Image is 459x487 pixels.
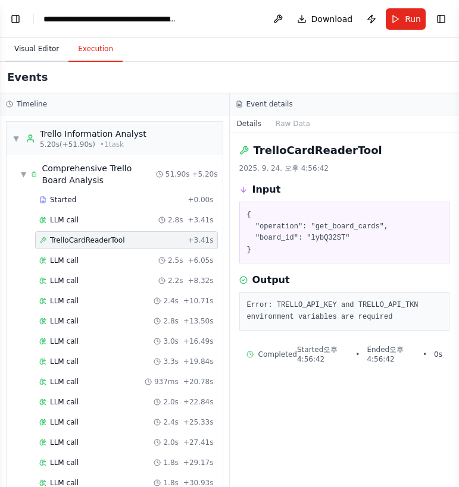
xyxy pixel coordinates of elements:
button: Execution [68,37,123,62]
span: 0 s [434,350,442,359]
span: LLM call [50,417,79,427]
span: • [423,350,427,359]
span: + 6.05s [188,256,213,265]
span: + 5.20s [192,169,217,179]
span: Run [405,13,421,25]
span: + 20.78s [183,377,214,387]
span: LLM call [50,276,79,285]
span: + 13.50s [183,316,214,326]
button: Raw Data [268,115,317,132]
span: Started [50,195,76,205]
span: TrelloCardReaderTool [50,235,124,245]
span: LLM call [50,316,79,326]
span: + 10.71s [183,296,214,306]
span: 2.4s [163,417,178,427]
h3: Input [252,183,281,197]
pre: { "operation": "get_board_cards", "board_id": "lybQ32ST" } [247,209,442,256]
span: 2.8s [168,215,183,225]
span: + 22.84s [183,397,214,407]
span: + 3.41s [188,215,213,225]
pre: Error: TRELLO_API_KEY and TRELLO_API_TKN environment variables are required [247,300,442,323]
span: LLM call [50,357,79,366]
span: + 8.32s [188,276,213,285]
span: • [355,350,360,359]
span: LLM call [50,337,79,346]
span: 2.0s [163,438,178,447]
span: Download [311,13,353,25]
span: 2.8s [163,316,178,326]
span: 3.3s [163,357,178,366]
span: Ended 오후 4:56:42 [367,345,416,364]
span: + 29.17s [183,458,214,467]
span: LLM call [50,397,79,407]
span: ▼ [13,134,20,143]
span: + 3.41s [188,235,213,245]
span: LLM call [50,458,79,467]
button: Details [230,115,269,132]
span: 2.0s [163,397,178,407]
nav: breadcrumb [43,13,177,25]
span: 5.20s (+51.90s) [40,140,95,149]
span: + 25.33s [183,417,214,427]
span: LLM call [50,377,79,387]
button: Visual Editor [5,37,68,62]
span: 2.5s [168,256,183,265]
span: ▼ [21,169,26,179]
span: + 16.49s [183,337,214,346]
span: Started 오후 4:56:42 [297,345,348,364]
h3: Output [252,273,290,287]
span: 2.2s [168,276,183,285]
button: Show left sidebar [7,11,24,27]
span: + 19.84s [183,357,214,366]
h3: Timeline [17,99,47,109]
span: 51.90s [166,169,190,179]
span: 937ms [154,377,179,387]
span: • 1 task [100,140,124,149]
div: 2025. 9. 24. 오후 4:56:42 [239,164,450,173]
div: Comprehensive Trello Board Analysis [42,162,156,186]
span: Completed [258,350,297,359]
h3: Event details [246,99,293,109]
span: LLM call [50,438,79,447]
button: Run [386,8,426,30]
span: 2.4s [163,296,178,306]
div: Trello Information Analyst [40,128,146,140]
span: LLM call [50,215,79,225]
span: LLM call [50,256,79,265]
span: 3.0s [163,337,178,346]
span: LLM call [50,296,79,306]
h2: Events [7,69,48,86]
h2: TrelloCardReaderTool [254,142,382,159]
span: 1.8s [163,458,178,467]
span: + 27.41s [183,438,214,447]
span: + 0.00s [188,195,213,205]
button: Show right sidebar [433,11,449,27]
button: Download [292,8,358,30]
